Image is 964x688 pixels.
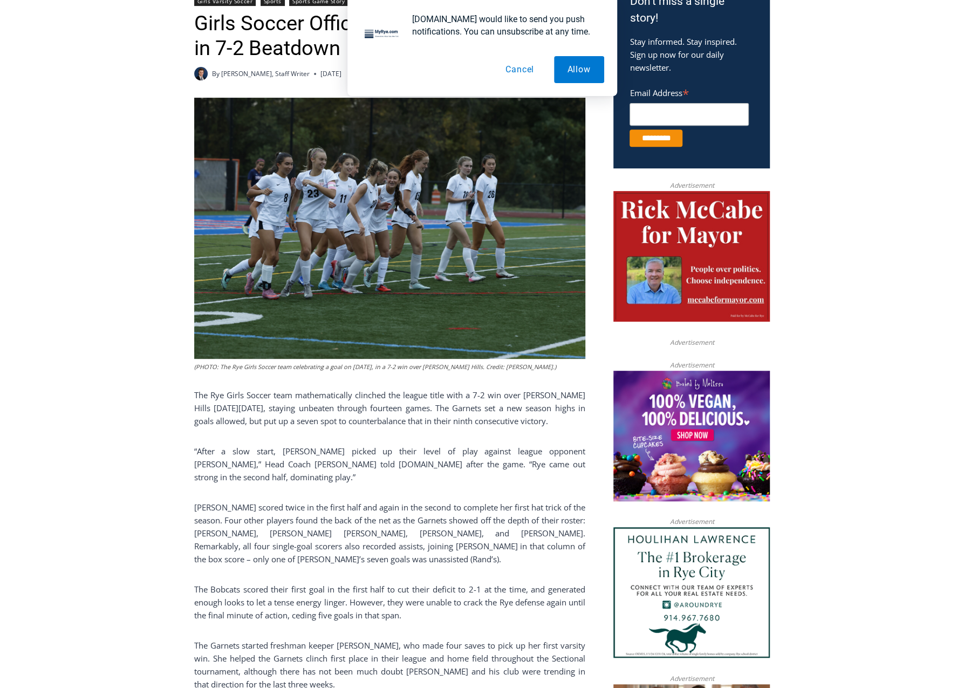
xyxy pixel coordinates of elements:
[659,180,724,190] span: Advertisement
[613,191,770,322] img: McCabe for Mayor
[659,673,724,684] span: Advertisement
[194,389,585,427] p: The Rye Girls Soccer team mathematically clinched the league title with a 7-2 win over [PERSON_NA...
[194,501,585,566] p: [PERSON_NAME] scored twice in the first half and again in the second to complete her first hat tr...
[613,371,770,501] img: Baked by Melissa
[194,98,585,358] img: (PHOTO: The Rye Girls Soccer team celebrating a goal on October 14, 2025, in a 7-2 win over Byram...
[194,583,585,622] p: The Bobcats scored their first goal in the first half to cut their deficit to 2-1 at the time, an...
[492,56,548,83] button: Cancel
[659,337,724,348] span: Advertisement
[194,445,585,483] p: “After a slow start, [PERSON_NAME] picked up their level of play against league opponent [PERSON_...
[659,516,724,527] span: Advertisement
[404,13,604,38] div: [DOMAIN_NAME] would like to send you push notifications. You can unsubscribe at any time.
[659,360,724,370] span: Advertisement
[554,56,604,83] button: Allow
[194,362,585,372] figcaption: (PHOTO: The Rye Girls Soccer team celebrating a goal on [DATE], in a 7-2 win over [PERSON_NAME] H...
[613,527,770,658] img: Houlihan Lawrence The #1 Brokerage in Rye City
[360,13,404,56] img: notification icon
